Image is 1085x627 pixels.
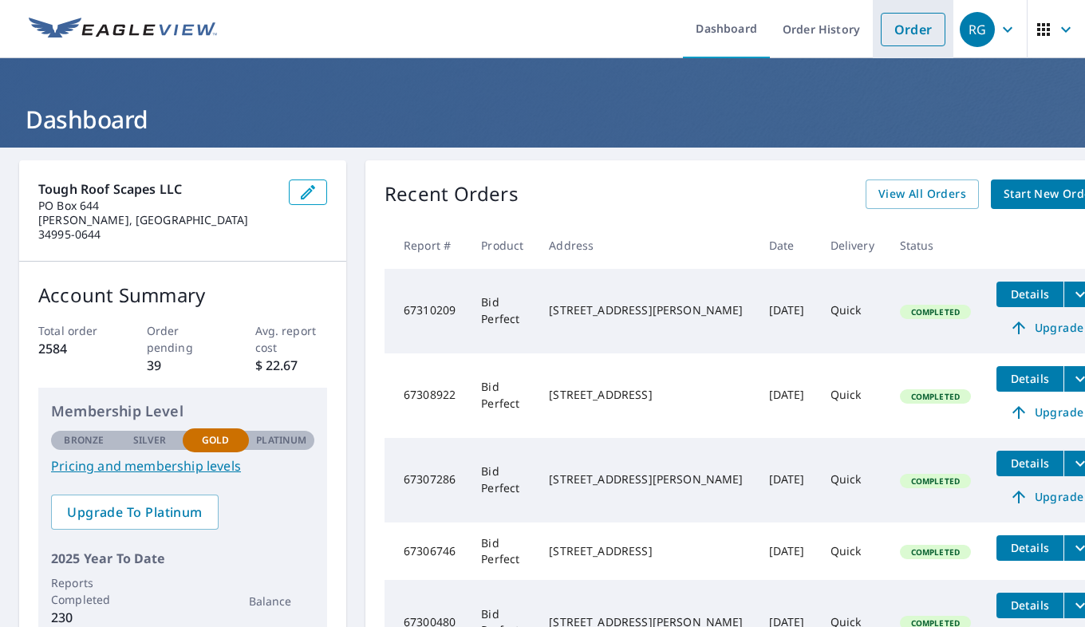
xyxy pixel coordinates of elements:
[385,179,519,209] p: Recent Orders
[202,433,229,448] p: Gold
[902,546,969,558] span: Completed
[818,438,887,522] td: Quick
[878,184,966,204] span: View All Orders
[996,451,1063,476] button: detailsBtn-67307286
[133,433,167,448] p: Silver
[996,535,1063,561] button: detailsBtn-67306746
[881,13,945,46] a: Order
[756,222,818,269] th: Date
[255,322,328,356] p: Avg. report cost
[468,222,536,269] th: Product
[385,222,468,269] th: Report #
[51,456,314,475] a: Pricing and membership levels
[902,391,969,402] span: Completed
[756,522,818,580] td: [DATE]
[902,475,969,487] span: Completed
[536,222,756,269] th: Address
[51,400,314,422] p: Membership Level
[51,495,219,530] a: Upgrade To Platinum
[19,103,1066,136] h1: Dashboard
[147,356,219,375] p: 39
[818,522,887,580] td: Quick
[1006,540,1054,555] span: Details
[64,503,206,521] span: Upgrade To Platinum
[255,356,328,375] p: $ 22.67
[38,339,111,358] p: 2584
[1006,455,1054,471] span: Details
[818,222,887,269] th: Delivery
[147,322,219,356] p: Order pending
[996,366,1063,392] button: detailsBtn-67308922
[38,213,276,242] p: [PERSON_NAME], [GEOGRAPHIC_DATA] 34995-0644
[549,387,743,403] div: [STREET_ADDRESS]
[960,12,995,47] div: RG
[38,199,276,213] p: PO Box 644
[756,269,818,353] td: [DATE]
[902,306,969,317] span: Completed
[51,549,314,568] p: 2025 Year To Date
[64,433,104,448] p: Bronze
[29,18,217,41] img: EV Logo
[818,353,887,438] td: Quick
[385,438,468,522] td: 67307286
[996,282,1063,307] button: detailsBtn-67310209
[887,222,984,269] th: Status
[1006,286,1054,302] span: Details
[468,438,536,522] td: Bid Perfect
[51,608,117,627] p: 230
[549,471,743,487] div: [STREET_ADDRESS][PERSON_NAME]
[756,353,818,438] td: [DATE]
[1006,597,1054,613] span: Details
[468,269,536,353] td: Bid Perfect
[249,593,315,609] p: Balance
[866,179,979,209] a: View All Orders
[996,593,1063,618] button: detailsBtn-67300480
[38,322,111,339] p: Total order
[256,433,306,448] p: Platinum
[549,543,743,559] div: [STREET_ADDRESS]
[756,438,818,522] td: [DATE]
[38,281,327,310] p: Account Summary
[468,353,536,438] td: Bid Perfect
[385,353,468,438] td: 67308922
[1006,371,1054,386] span: Details
[818,269,887,353] td: Quick
[38,179,276,199] p: Tough Roof Scapes LLC
[549,302,743,318] div: [STREET_ADDRESS][PERSON_NAME]
[51,574,117,608] p: Reports Completed
[468,522,536,580] td: Bid Perfect
[385,522,468,580] td: 67306746
[385,269,468,353] td: 67310209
